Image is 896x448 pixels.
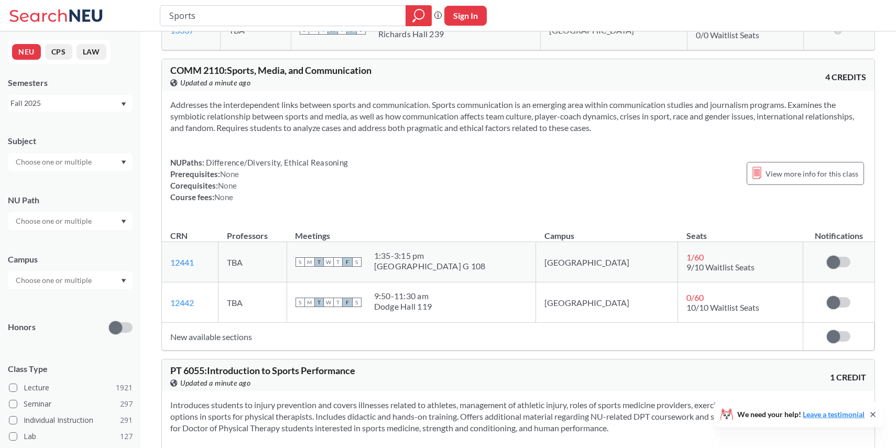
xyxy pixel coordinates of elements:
span: T [333,257,343,267]
svg: Dropdown arrow [121,279,126,283]
span: 1 / 60 [686,252,704,262]
div: Dodge Hall 119 [374,301,432,312]
span: T [314,257,324,267]
span: COMM 2110 : Sports, Media, and Communication [170,64,371,76]
th: Notifications [803,220,875,242]
label: Individual Instruction [9,413,133,427]
input: Choose one or multiple [10,215,99,227]
span: 1921 [116,382,133,394]
td: TBA [218,282,287,323]
a: Leave a testimonial [803,410,865,419]
span: 127 [120,431,133,442]
label: Lab [9,430,133,443]
div: NU Path [8,194,133,206]
div: Richards Hall 239 [378,29,444,39]
svg: magnifying glass [412,8,425,23]
span: PT 6055 : Introduction to Sports Performance [170,365,355,376]
div: CRN [170,230,188,242]
span: None [220,169,239,179]
div: [GEOGRAPHIC_DATA] G 108 [374,261,486,271]
svg: Dropdown arrow [121,160,126,165]
span: S [352,298,362,307]
span: S [296,298,305,307]
div: Campus [8,254,133,265]
button: CPS [45,44,72,60]
svg: Dropdown arrow [121,220,126,224]
div: Dropdown arrow [8,153,133,171]
span: T [333,298,343,307]
section: Introduces students to injury prevention and covers illnesses related to athletes, management of ... [170,399,866,434]
div: Dropdown arrow [8,271,133,289]
span: Updated a minute ago [180,77,250,89]
span: None [214,192,233,202]
span: M [305,298,314,307]
span: 0/0 Waitlist Seats [696,30,759,40]
input: Choose one or multiple [10,274,99,287]
span: T [314,298,324,307]
a: 12441 [170,257,194,267]
label: Seminar [9,397,133,411]
div: 1:35 - 3:15 pm [374,250,486,261]
div: Fall 2025Dropdown arrow [8,95,133,112]
td: [GEOGRAPHIC_DATA] [536,282,678,323]
th: Meetings [287,220,536,242]
span: View more info for this class [766,167,858,180]
span: S [296,257,305,267]
span: S [352,257,362,267]
a: 13337 [170,25,194,35]
span: 1 CREDIT [830,371,866,383]
span: M [305,257,314,267]
span: 4 CREDITS [825,71,866,83]
span: 291 [120,414,133,426]
span: F [343,257,352,267]
span: Class Type [8,363,133,375]
span: We need your help! [737,411,865,418]
span: 297 [120,398,133,410]
th: Seats [678,220,803,242]
span: Updated a minute ago [180,377,250,389]
span: W [324,257,333,267]
th: Professors [218,220,287,242]
span: 0 / 60 [686,292,704,302]
span: 10/10 Waitlist Seats [686,302,759,312]
label: Lecture [9,381,133,395]
div: magnifying glass [406,5,432,26]
button: Sign In [444,6,487,26]
div: Fall 2025 [10,97,120,109]
input: Class, professor, course number, "phrase" [168,7,398,25]
p: Honors [8,321,36,333]
span: Difference/Diversity, Ethical Reasoning [204,158,348,167]
svg: Dropdown arrow [121,102,126,106]
span: W [324,298,333,307]
div: 9:50 - 11:30 am [374,291,432,301]
span: 9/10 Waitlist Seats [686,262,755,272]
div: Subject [8,135,133,147]
section: Addresses the interdependent links between sports and communication. Sports communication is an e... [170,99,866,134]
span: None [218,181,237,190]
td: New available sections [162,323,803,351]
td: TBA [218,242,287,282]
button: NEU [12,44,41,60]
div: Semesters [8,77,133,89]
input: Choose one or multiple [10,156,99,168]
th: Campus [536,220,678,242]
span: F [343,298,352,307]
a: 12442 [170,298,194,308]
button: LAW [77,44,106,60]
div: Dropdown arrow [8,212,133,230]
td: [GEOGRAPHIC_DATA] [536,242,678,282]
div: NUPaths: Prerequisites: Corequisites: Course fees: [170,157,348,203]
